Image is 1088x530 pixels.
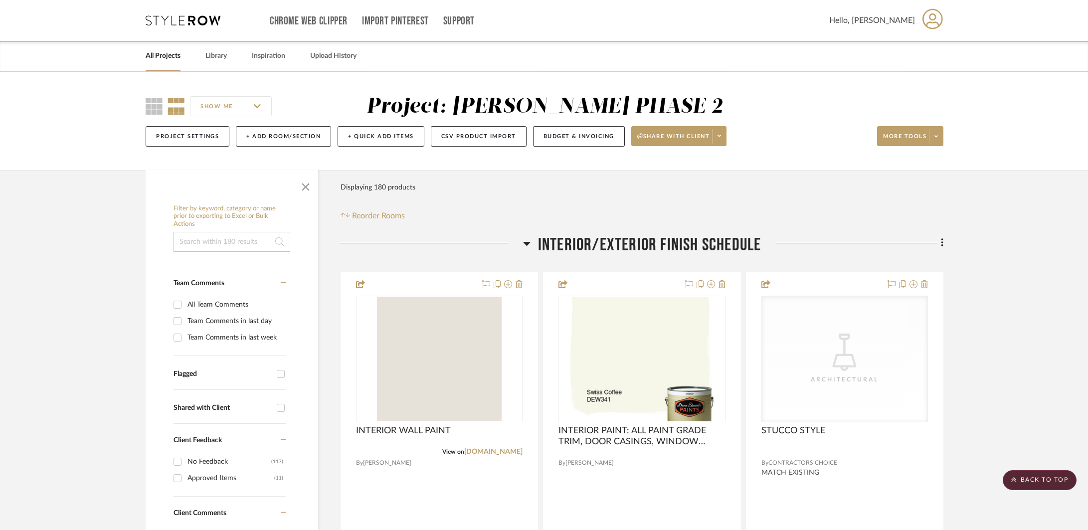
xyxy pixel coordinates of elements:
[768,458,837,468] span: CONTRACTORS CHOICE
[559,296,725,422] div: 0
[356,458,363,468] span: By
[356,425,451,436] span: INTERIOR WALL PAINT
[205,49,227,63] a: Library
[883,133,926,148] span: More tools
[252,49,285,63] a: Inspiration
[363,458,411,468] span: [PERSON_NAME]
[352,210,405,222] span: Reorder Rooms
[829,14,915,26] span: Hello, [PERSON_NAME]
[296,175,316,195] button: Close
[366,96,723,117] div: Project: [PERSON_NAME] PHASE 2
[338,126,424,147] button: + Quick Add Items
[637,133,710,148] span: Share with client
[377,297,502,421] img: INTERIOR WALL PAINT
[174,205,290,228] h6: Filter by keyword, category or name prior to exporting to Excel or Bulk Actions
[146,49,181,63] a: All Projects
[464,448,523,455] a: [DOMAIN_NAME]
[761,458,768,468] span: By
[187,330,283,346] div: Team Comments in last week
[187,313,283,329] div: Team Comments in last day
[558,425,725,447] span: INTERIOR PAINT: ALL PAINT GRADE TRIM, DOOR CASINGS, WINDOW CASING, BASEBOARD, DOORS & CROWN MOLDING
[341,210,405,222] button: Reorder Rooms
[146,126,229,147] button: Project Settings
[762,296,927,422] div: 0
[174,232,290,252] input: Search within 180 results
[187,454,271,470] div: No Feedback
[431,126,527,147] button: CSV Product Import
[341,177,415,197] div: Displaying 180 products
[631,126,727,146] button: Share with client
[570,297,714,421] img: INTERIOR PAINT: ALL PAINT GRADE TRIM, DOOR CASINGS, WINDOW CASING, BASEBOARD, DOORS & CROWN MOLDING
[1003,470,1077,490] scroll-to-top-button: BACK TO TOP
[533,126,625,147] button: Budget & Invoicing
[174,280,224,287] span: Team Comments
[442,449,464,455] span: View on
[761,425,825,436] span: STUCCO STYLE
[174,437,222,444] span: Client Feedback
[174,510,226,517] span: Client Comments
[565,458,614,468] span: [PERSON_NAME]
[362,17,429,25] a: Import Pinterest
[357,296,522,422] div: 0
[558,458,565,468] span: By
[443,17,475,25] a: Support
[271,454,283,470] div: (117)
[236,126,331,147] button: + Add Room/Section
[174,370,272,378] div: Flagged
[538,234,761,256] span: INTERIOR/EXTERIOR FINISH SCHEDULE
[877,126,943,146] button: More tools
[270,17,348,25] a: Chrome Web Clipper
[795,374,895,384] div: Architectural
[187,297,283,313] div: All Team Comments
[187,470,274,486] div: Approved Items
[310,49,357,63] a: Upload History
[174,404,272,412] div: Shared with Client
[274,470,283,486] div: (11)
